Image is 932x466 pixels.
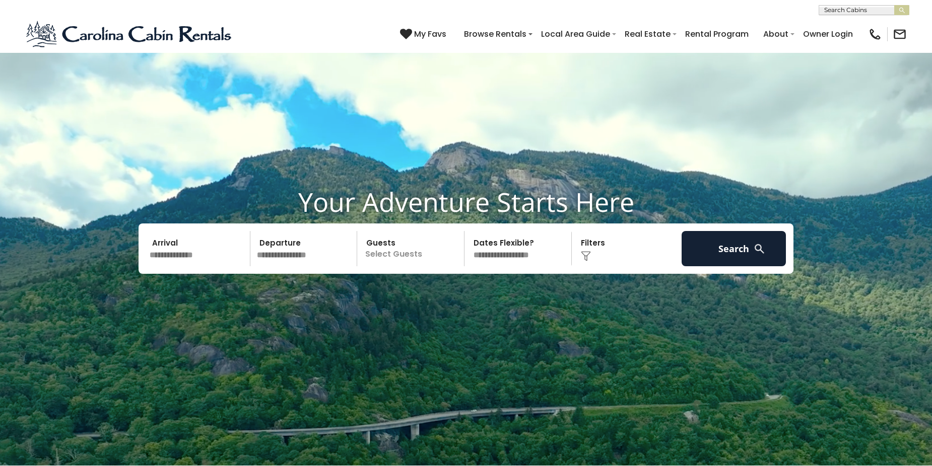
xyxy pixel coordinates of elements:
[25,19,234,49] img: Blue-2.png
[620,25,676,43] a: Real Estate
[682,231,786,266] button: Search
[581,251,591,261] img: filter--v1.png
[536,25,615,43] a: Local Area Guide
[868,27,882,41] img: phone-regular-black.png
[8,186,924,217] h1: Your Adventure Starts Here
[414,28,446,40] span: My Favs
[360,231,464,266] p: Select Guests
[459,25,531,43] a: Browse Rentals
[680,25,754,43] a: Rental Program
[400,28,449,41] a: My Favs
[893,27,907,41] img: mail-regular-black.png
[798,25,858,43] a: Owner Login
[753,243,766,255] img: search-regular-white.png
[758,25,793,43] a: About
